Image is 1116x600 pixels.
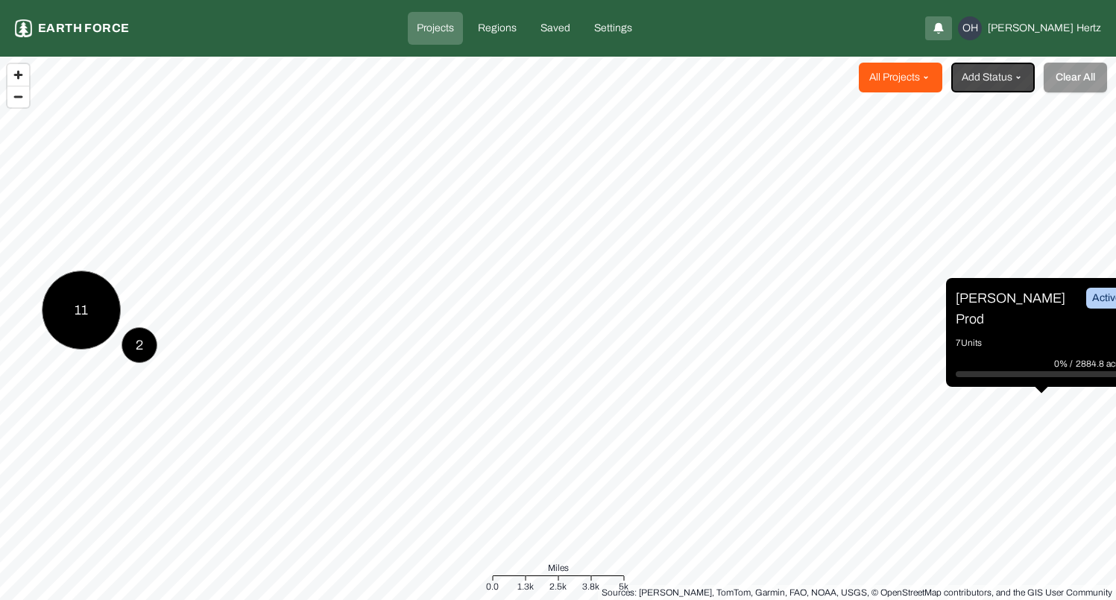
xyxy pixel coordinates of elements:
[122,327,157,363] button: 2
[859,63,942,92] button: All Projects
[15,19,32,37] img: earthforce-logo-white-uG4MPadI.svg
[988,21,1074,36] span: [PERSON_NAME]
[1044,63,1107,92] button: Clear All
[38,19,129,37] p: Earth force
[486,579,499,594] div: 0.0
[548,560,569,575] span: Miles
[956,288,1068,329] p: [PERSON_NAME] Prod
[7,86,29,107] button: Zoom out
[540,21,570,36] p: Saved
[408,12,463,45] a: Projects
[517,579,534,594] div: 1.3k
[951,63,1035,92] button: Add Status
[585,12,641,45] a: Settings
[478,21,517,36] p: Regions
[549,579,567,594] div: 2.5k
[582,579,599,594] div: 3.8k
[42,271,121,350] button: 11
[602,585,1112,600] div: Sources: [PERSON_NAME], TomTom, Garmin, FAO, NOAA, USGS, © OpenStreetMap contributors, and the GI...
[417,21,454,36] p: Projects
[1076,21,1101,36] span: Hertz
[1054,356,1076,371] p: 0% /
[469,12,526,45] a: Regions
[7,64,29,86] button: Zoom in
[594,21,632,36] p: Settings
[958,16,1101,40] button: OH[PERSON_NAME]Hertz
[619,579,628,594] div: 5k
[958,16,982,40] div: OH
[532,12,579,45] a: Saved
